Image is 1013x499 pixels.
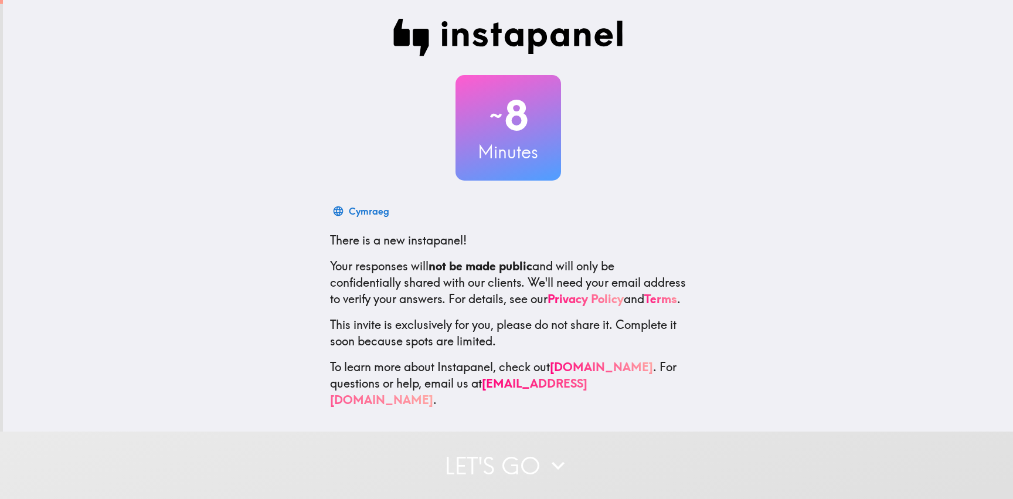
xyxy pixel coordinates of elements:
a: [EMAIL_ADDRESS][DOMAIN_NAME] [330,376,587,407]
b: not be made public [429,259,532,273]
a: Privacy Policy [548,291,624,306]
h2: 8 [455,91,561,140]
a: Terms [644,291,677,306]
div: Cymraeg [349,203,389,219]
p: To learn more about Instapanel, check out . For questions or help, email us at . [330,359,686,408]
span: ~ [488,98,504,133]
h3: Minutes [455,140,561,164]
button: Cymraeg [330,199,394,223]
img: Instapanel [393,19,623,56]
p: Your responses will and will only be confidentially shared with our clients. We'll need your emai... [330,258,686,307]
p: This invite is exclusively for you, please do not share it. Complete it soon because spots are li... [330,317,686,349]
a: [DOMAIN_NAME] [550,359,653,374]
span: There is a new instapanel! [330,233,467,247]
